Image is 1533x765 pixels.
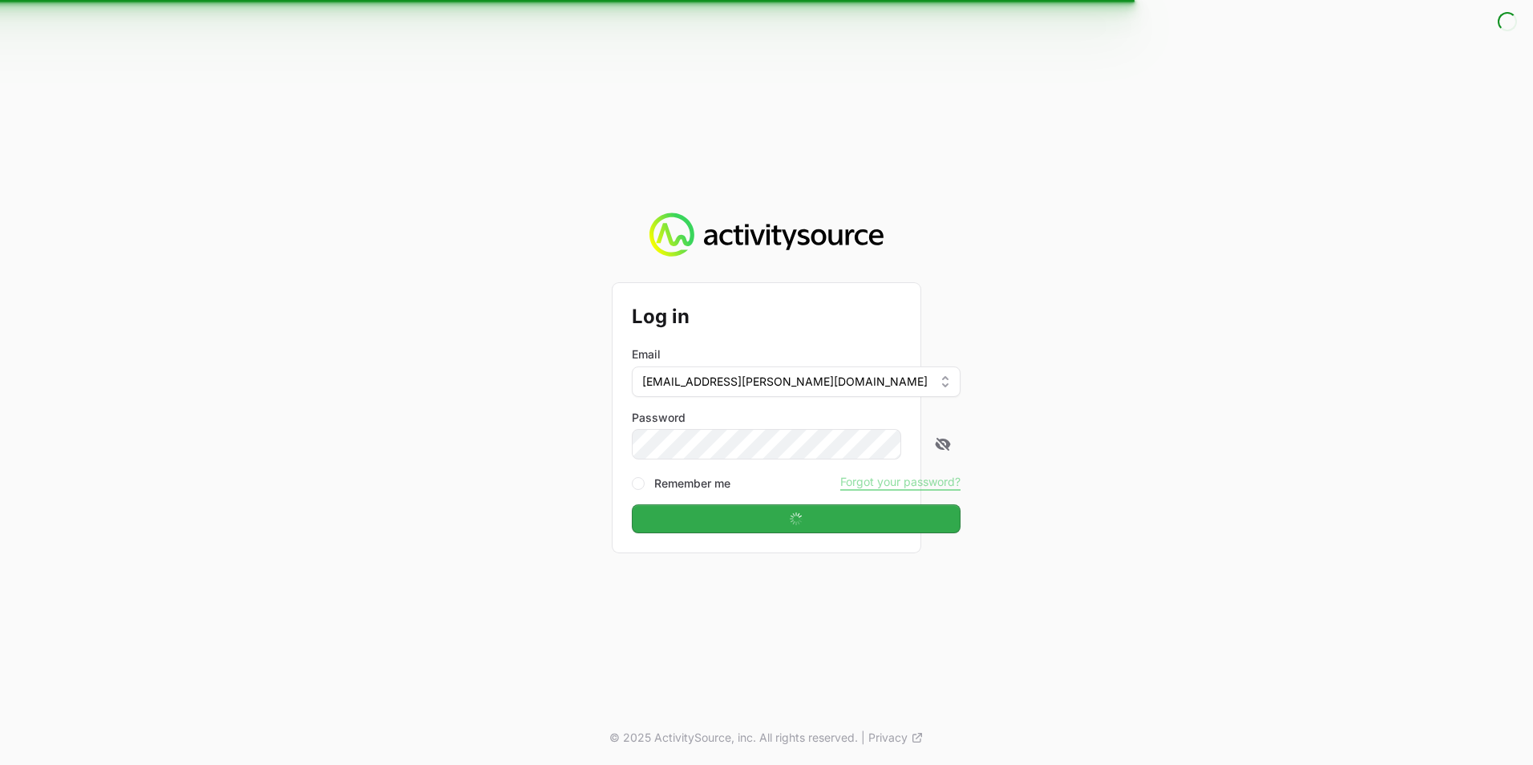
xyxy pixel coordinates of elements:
p: © 2025 ActivitySource, inc. All rights reserved. [609,730,858,746]
label: Remember me [654,476,730,492]
button: [EMAIL_ADDRESS][PERSON_NAME][DOMAIN_NAME] [632,366,961,397]
h2: Log in [632,302,961,331]
img: Activity Source [649,212,883,257]
label: Password [632,410,961,426]
span: | [861,730,865,746]
span: [EMAIL_ADDRESS][PERSON_NAME][DOMAIN_NAME] [642,374,928,390]
label: Email [632,346,661,362]
a: Privacy [868,730,924,746]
